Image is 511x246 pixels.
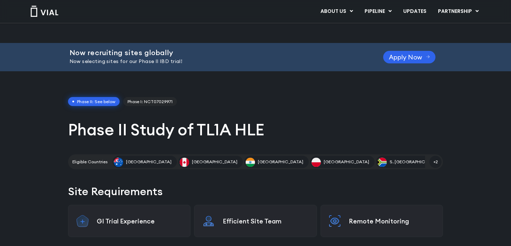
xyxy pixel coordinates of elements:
[349,217,435,225] p: Remote Monitoring
[68,184,443,199] h2: Site Requirements
[123,97,177,106] a: Phase I: NCT07029971
[315,5,358,18] a: ABOUT USMenu Toggle
[389,54,422,60] span: Apply Now
[429,156,442,168] span: +2
[324,159,369,165] span: [GEOGRAPHIC_DATA]
[383,51,436,63] a: Apply Now
[246,158,255,167] img: India
[377,158,387,167] img: S. Africa
[69,58,365,66] p: Now selecting sites for our Phase II IBD trial!
[126,159,172,165] span: [GEOGRAPHIC_DATA]
[258,159,303,165] span: [GEOGRAPHIC_DATA]
[432,5,485,18] a: PARTNERSHIPMenu Toggle
[397,5,432,18] a: UPDATES
[359,5,397,18] a: PIPELINEMenu Toggle
[192,159,237,165] span: [GEOGRAPHIC_DATA]
[68,97,120,106] span: Phase II: See below
[390,159,440,165] span: S. [GEOGRAPHIC_DATA]
[97,217,183,225] p: GI Trial Experience
[312,158,321,167] img: Poland
[69,49,365,57] h2: Now recruiting sites globally
[180,158,189,167] img: Canada
[223,217,309,225] p: Efficient Site Team
[72,159,107,165] h2: Eligible Countries
[68,119,443,140] h1: Phase II Study of TL1A HLE
[30,6,59,17] img: Vial Logo
[114,158,123,167] img: Australia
